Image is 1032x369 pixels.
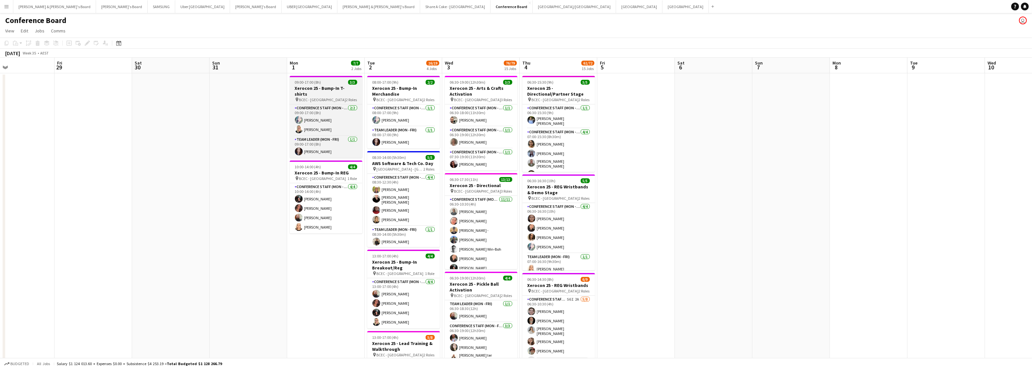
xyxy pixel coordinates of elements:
a: Comms [48,27,68,35]
span: 8 [832,64,841,71]
app-job-card: 06:30-19:00 (12h30m)3/3Xerocon 25 - Arts & Crafts Activation BCEC - [GEOGRAPHIC_DATA]3 RolesConfe... [445,76,517,171]
app-card-role: Team Leader (Mon - Fri)1/107:00-16:30 (9h30m)[PERSON_NAME] [522,253,595,275]
button: SAMSUNG [148,0,175,13]
span: 08:00-17:00 (9h) [372,80,399,85]
span: Fri [57,60,62,66]
button: UBER [GEOGRAPHIC_DATA] [282,0,337,13]
button: Share A Coke - [GEOGRAPHIC_DATA] [420,0,491,13]
span: 5/5 [426,155,435,160]
span: 3 Roles [501,97,512,102]
span: 29 [56,64,62,71]
app-job-card: 06:30-16:30 (10h)5/5Xerocon 25 - REG Wristbands & Demo Stage BCEC - [GEOGRAPHIC_DATA]2 RolesConfe... [522,174,595,270]
div: 15 Jobs [582,66,594,71]
span: 4/4 [348,164,357,169]
span: 16/19 [426,61,439,65]
span: 4 [521,64,530,71]
span: 2 Roles [424,352,435,357]
button: [PERSON_NAME] & [PERSON_NAME]'s Board [337,0,420,13]
h3: Xerocon 25 - Bump-In REG [290,170,362,176]
span: Mon [832,60,841,66]
span: BCEC - [GEOGRAPHIC_DATA] [532,196,579,201]
span: Budgeted [10,362,29,366]
span: 4/4 [426,254,435,258]
span: BCEC - [GEOGRAPHIC_DATA] [299,176,346,181]
button: Budgeted [3,360,30,367]
span: 13:00-17:00 (4h) [372,254,399,258]
span: 2/2 [426,80,435,85]
span: Thu [522,60,530,66]
span: Comms [51,28,66,34]
button: [PERSON_NAME]'s Board [96,0,148,13]
span: 06:30-19:00 (12h30m) [450,276,486,280]
span: 3/3 [348,80,357,85]
h3: Xerocon 25 - Directional [445,183,517,188]
span: 1 Role [348,176,357,181]
h3: Xerocon 25 - Bump-In Merchandise [367,85,440,97]
span: Sat [135,60,142,66]
span: 5 [599,64,605,71]
span: Sun [212,60,220,66]
span: 2 [366,64,375,71]
span: 13:00-17:00 (4h) [372,335,399,340]
span: Fri [600,60,605,66]
span: 1 Role [425,271,435,276]
span: 7/7 [351,61,360,65]
app-job-card: 06:30-19:00 (12h30m)4/4Xerocon 25 - Pickle Ball Activation BCEC - [GEOGRAPHIC_DATA]2 RolesTeam Le... [445,272,517,365]
span: 2 Roles [346,97,357,102]
span: 6/9 [581,277,590,282]
app-job-card: 08:00-17:00 (9h)2/2Xerocon 25 - Bump-In Merchandise BCEC - [GEOGRAPHIC_DATA]2 RolesConference Sta... [367,76,440,149]
h3: AWS Software & Tech Co. Day [367,161,440,166]
span: BCEC - [GEOGRAPHIC_DATA] [532,289,579,293]
h3: Xerocon 25 - Bump-In Breakout/Reg [367,259,440,271]
span: Mon [290,60,298,66]
div: Salary $1 124 013.60 + Expenses $0.00 + Subsistence $4 253.19 = [57,361,222,366]
span: 5/5 [581,178,590,183]
app-job-card: 06:30-15:30 (9h)5/5Xerocon 25 - Directional/Partner Stage BCEC - [GEOGRAPHIC_DATA]2 RolesConferen... [522,76,595,172]
app-card-role: Conference Staff (Mon - Fri)1/106:30-19:00 (12h30m)[PERSON_NAME] [445,126,517,149]
span: 5/5 [581,80,590,85]
button: [PERSON_NAME]'s Board [230,0,282,13]
app-card-role: Conference Staff (Mon - Fri)4/406:30-16:30 (10h)[PERSON_NAME][PERSON_NAME][PERSON_NAME][PERSON_NAME] [522,203,595,253]
h3: Xerocon 25 - REG Wristbands [522,282,595,288]
app-job-card: 06:30-17:30 (11h)13/13Xerocon 25 - Directional BCEC - [GEOGRAPHIC_DATA]3 RolesConference Staff (M... [445,173,517,269]
button: [GEOGRAPHIC_DATA]/[GEOGRAPHIC_DATA] [533,0,616,13]
span: Wed [988,60,996,66]
span: [GEOGRAPHIC_DATA] - [GEOGRAPHIC_DATA] [377,167,424,172]
app-card-role: Conference Staff (Mon - Fri)1/106:30-18:00 (11h30m)[PERSON_NAME] [445,104,517,126]
a: Jobs [32,27,47,35]
app-card-role: Conference Staff (Mon - Fri)4/410:00-14:00 (4h)[PERSON_NAME][PERSON_NAME][PERSON_NAME][PERSON_NAME] [290,183,362,233]
span: 06:30-19:00 (12h30m) [450,80,486,85]
app-job-card: 06:30-14:30 (8h)6/9Xerocon 25 - REG Wristbands BCEC - [GEOGRAPHIC_DATA]2 RolesConference Staff (M... [522,273,595,369]
span: 2 Roles [579,97,590,102]
app-card-role: Conference Staff (Mon - Fri)4/407:00-15:30 (8h30m)[PERSON_NAME][PERSON_NAME][PERSON_NAME] [PERSON... [522,128,595,181]
span: Jobs [35,28,44,34]
span: 10 [987,64,996,71]
button: [GEOGRAPHIC_DATA] [616,0,662,13]
app-card-role: Conference Staff (Mon - Fri)11/1106:30-10:30 (4h)[PERSON_NAME][PERSON_NAME][PERSON_NAME] -[PERSON... [445,196,517,312]
span: BCEC - [GEOGRAPHIC_DATA] [454,189,501,194]
app-card-role: Team Leader (Mon - Fri)1/108:00-17:00 (9h)[PERSON_NAME] [367,126,440,149]
div: AEST [40,51,49,55]
span: 06:30-15:30 (9h) [528,80,554,85]
h3: Xerocon 25 - Arts & Crafts Activation [445,85,517,97]
app-job-card: 09:00-17:00 (8h)3/3Xerocon 25 - Bump-In T-shirts BCEC - [GEOGRAPHIC_DATA]2 RolesConference Staff ... [290,76,362,158]
span: 06:30-14:30 (8h) [528,277,554,282]
span: 2 Roles [424,97,435,102]
span: 31 [211,64,220,71]
app-user-avatar: Andy Husen [1019,17,1027,24]
app-job-card: 10:00-14:00 (4h)4/4Xerocon 25 - Bump-In REG BCEC - [GEOGRAPHIC_DATA]1 RoleConference Staff (Mon -... [290,161,362,233]
span: 13/13 [499,177,512,182]
span: 9 [909,64,917,71]
div: 08:30-14:00 (5h30m)5/5AWS Software & Tech Co. Day [GEOGRAPHIC_DATA] - [GEOGRAPHIC_DATA]2 RolesCon... [367,151,440,247]
span: Sun [755,60,763,66]
app-card-role: Conference Staff (Mon - Fri)1/106:30-15:30 (9h)[PERSON_NAME] [PERSON_NAME] [522,104,595,128]
span: All jobs [36,361,51,366]
span: 6 [676,64,685,71]
div: [DATE] [5,50,20,56]
button: [GEOGRAPHIC_DATA] [662,0,709,13]
span: Sat [677,60,685,66]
